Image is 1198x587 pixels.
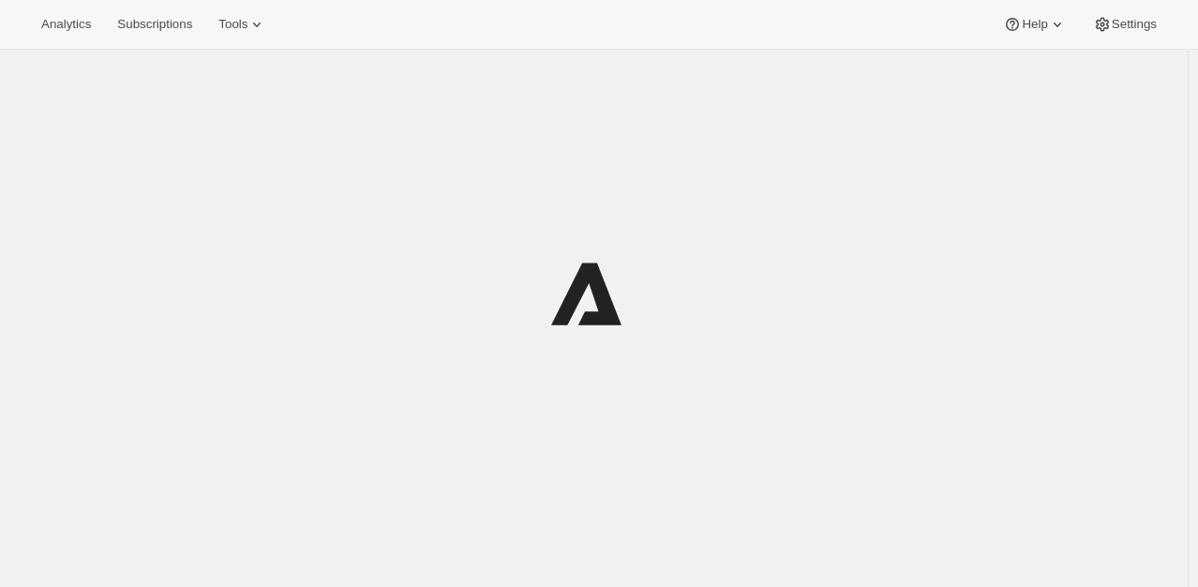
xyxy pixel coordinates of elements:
span: Help [1022,17,1047,32]
button: Help [992,11,1077,38]
button: Subscriptions [106,11,203,38]
span: Analytics [41,17,91,32]
button: Analytics [30,11,102,38]
button: Settings [1082,11,1168,38]
span: Subscriptions [117,17,192,32]
button: Tools [207,11,277,38]
span: Tools [218,17,247,32]
span: Settings [1112,17,1157,32]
